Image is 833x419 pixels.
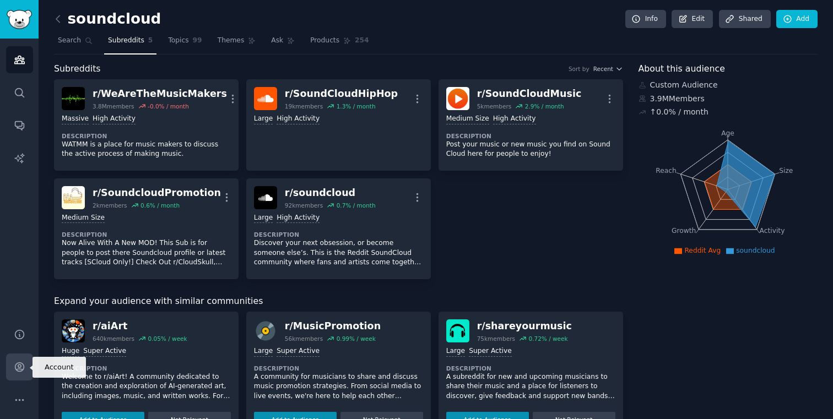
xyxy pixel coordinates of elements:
tspan: Reach [656,166,677,174]
p: A community for musicians to share and discuss music promotion strategies. From social media to l... [254,372,423,401]
img: aiArt [62,319,85,342]
dt: Description [62,231,231,238]
span: Products [310,36,339,46]
div: Large [254,114,273,124]
div: -0.0 % / month [148,102,189,110]
tspan: Age [721,129,734,137]
a: SoundCloudHipHopr/SoundCloudHipHop19kmembers1.3% / monthLargeHigh Activity [246,79,431,171]
p: WATMM is a place for music makers to discuss the active process of making music. [62,140,231,159]
a: Ask [267,32,299,55]
a: soundcloudr/soundcloud92kmembers0.7% / monthLargeHigh ActivityDescriptionDiscover your next obses... [246,178,431,279]
div: Large [254,213,273,224]
div: 19k members [285,102,323,110]
dt: Description [446,132,615,140]
img: shareyourmusic [446,319,469,342]
div: 0.6 % / month [140,202,180,209]
div: Super Active [277,346,320,357]
p: Discover your next obsession, or become someone else’s. This is the Reddit SoundCloud community w... [254,238,423,268]
div: High Activity [277,114,320,124]
span: 5 [148,36,153,46]
span: Topics [168,36,188,46]
div: Custom Audience [639,79,818,91]
button: Recent [593,65,623,73]
div: 3.8M members [93,102,134,110]
div: 640k members [93,335,134,342]
div: r/ MusicPromotion [285,319,381,333]
div: r/ SoundCloudHipHop [285,87,398,101]
div: r/ SoundcloudPromotion [93,186,221,200]
p: Post your music or new music you find on Sound Cloud here for people to enjoy! [446,140,615,159]
img: SoundcloudPromotion [62,186,85,209]
div: 0.7 % / month [337,202,376,209]
h2: soundcloud [54,10,161,28]
span: Ask [271,36,283,46]
div: Super Active [83,346,126,357]
div: ↑ 0.0 % / month [650,106,708,118]
div: r/ WeAreTheMusicMakers [93,87,227,101]
img: MusicPromotion [254,319,277,342]
img: WeAreTheMusicMakers [62,87,85,110]
span: Recent [593,65,613,73]
div: Super Active [469,346,512,357]
div: High Activity [493,114,536,124]
div: 5k members [477,102,512,110]
span: Expand your audience with similar communities [54,295,263,308]
img: GummySearch logo [7,10,32,29]
div: 75k members [477,335,515,342]
div: 92k members [285,202,323,209]
div: 0.05 % / week [148,335,187,342]
div: Medium Size [62,213,105,224]
dt: Description [62,364,231,372]
a: Subreddits5 [104,32,156,55]
div: r/ aiArt [93,319,187,333]
div: r/ SoundCloudMusic [477,87,582,101]
img: SoundCloudMusic [446,87,469,110]
div: r/ shareyourmusic [477,319,572,333]
a: SoundcloudPromotionr/SoundcloudPromotion2kmembers0.6% / monthMedium SizeDescriptionNow Alive With... [54,178,239,279]
a: WeAreTheMusicMakersr/WeAreTheMusicMakers3.8Mmembers-0.0% / monthMassiveHigh ActivityDescriptionWA... [54,79,239,171]
span: Reddit Avg [684,247,721,254]
span: Subreddits [108,36,144,46]
div: High Activity [277,213,320,224]
p: Now Alive With A New MOD! This Sub is for people to post there Soundcloud profile or latest track... [62,238,231,268]
p: Welcome to r/aiArt! A community dedicated to the creation and exploration of AI-generated art, in... [62,372,231,401]
tspan: Activity [759,227,785,235]
dt: Description [254,231,423,238]
span: About this audience [639,62,725,76]
div: 1.3 % / month [337,102,376,110]
a: Add [776,10,818,29]
a: Edit [672,10,713,29]
div: Large [446,346,465,357]
span: Search [58,36,81,46]
p: A subreddit for new and upcoming musicians to share their music and a place for listeners to disc... [446,372,615,401]
div: High Activity [93,114,136,124]
div: 3.9M Members [639,93,818,105]
a: SoundCloudMusicr/SoundCloudMusic5kmembers2.9% / monthMedium SizeHigh ActivityDescriptionPost your... [439,79,623,171]
a: Shared [719,10,771,29]
a: Products254 [306,32,372,55]
img: soundcloud [254,186,277,209]
a: Search [54,32,96,55]
div: r/ soundcloud [285,186,376,200]
dt: Description [446,364,615,372]
tspan: Size [779,166,793,174]
a: Info [625,10,666,29]
img: SoundCloudHipHop [254,87,277,110]
tspan: Growth [672,227,696,235]
span: 99 [193,36,202,46]
span: Themes [218,36,245,46]
dt: Description [254,364,423,372]
span: Subreddits [54,62,101,76]
div: Massive [62,114,89,124]
div: Large [254,346,273,357]
div: Huge [62,346,79,357]
a: Themes [214,32,260,55]
a: Topics99 [164,32,205,55]
div: 56k members [285,335,323,342]
div: Medium Size [446,114,489,124]
div: 0.72 % / week [528,335,567,342]
span: soundcloud [736,247,775,254]
div: 2k members [93,202,127,209]
div: 0.99 % / week [337,335,376,342]
span: 254 [355,36,369,46]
